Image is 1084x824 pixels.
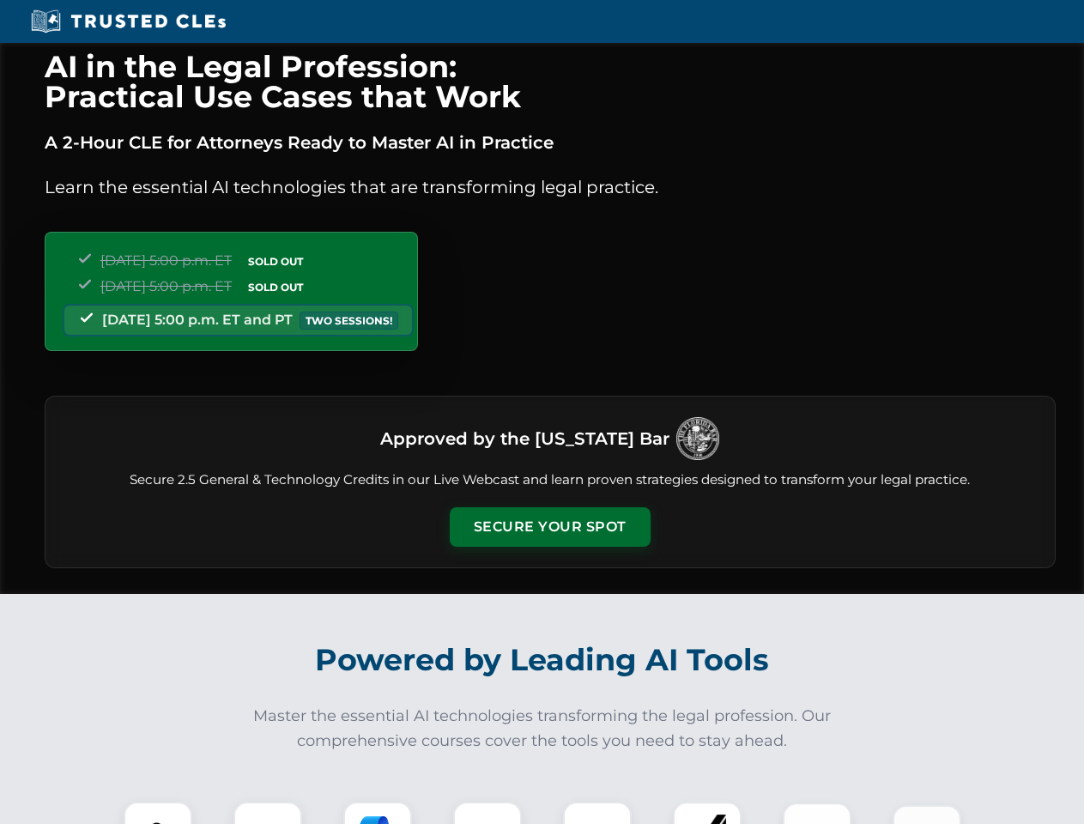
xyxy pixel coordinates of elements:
img: Logo [676,417,719,460]
h2: Powered by Leading AI Tools [67,630,1018,690]
span: [DATE] 5:00 p.m. ET [100,252,232,269]
p: Secure 2.5 General & Technology Credits in our Live Webcast and learn proven strategies designed ... [66,470,1034,490]
h1: AI in the Legal Profession: Practical Use Cases that Work [45,51,1056,112]
p: Learn the essential AI technologies that are transforming legal practice. [45,173,1056,201]
span: SOLD OUT [242,252,309,270]
span: [DATE] 5:00 p.m. ET [100,278,232,294]
h3: Approved by the [US_STATE] Bar [380,423,669,454]
img: Trusted CLEs [26,9,231,34]
p: A 2-Hour CLE for Attorneys Ready to Master AI in Practice [45,129,1056,156]
button: Secure Your Spot [450,507,651,547]
p: Master the essential AI technologies transforming the legal profession. Our comprehensive courses... [242,704,843,754]
span: SOLD OUT [242,278,309,296]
